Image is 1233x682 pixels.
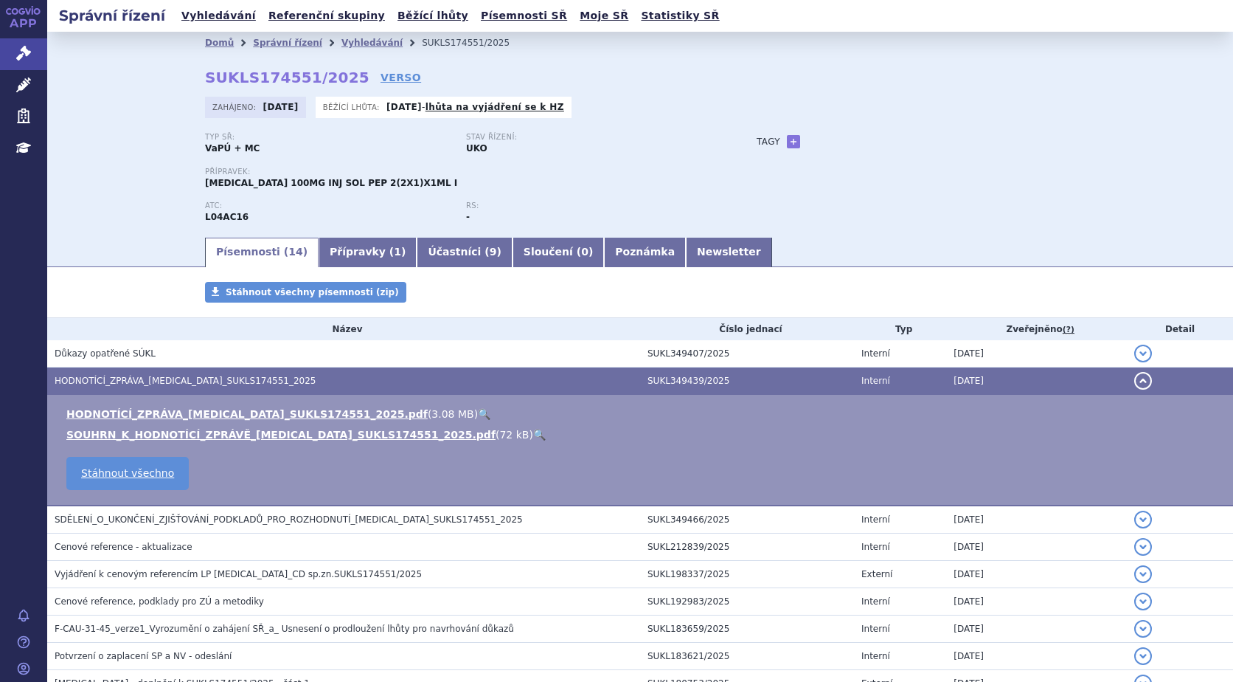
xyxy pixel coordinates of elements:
[288,246,302,258] span: 14
[205,38,234,48] a: Domů
[426,102,564,112] a: lhůta na vyjádření se k HZ
[55,624,514,634] span: F-CAU-31-45_verze1_Vyrozumění o zahájení SŘ_a_ Usnesení o prodloužení lhůty pro navrhování důkazů
[341,38,403,48] a: Vyhledávání
[861,596,890,607] span: Interní
[946,534,1127,561] td: [DATE]
[47,5,177,26] h2: Správní řízení
[417,238,512,267] a: Účastníci (9)
[394,246,401,258] span: 1
[66,427,1218,442] li: ( )
[640,506,854,534] td: SUKL349466/2025
[66,429,496,441] a: SOUHRN_K_HODNOTÍCÍ_ZPRÁVĚ_[MEDICAL_DATA]_SUKLS174551_2025.pdf
[1134,620,1152,638] button: detail
[205,201,451,210] p: ATC:
[466,212,470,222] strong: -
[431,408,473,420] span: 3.08 MB
[640,368,854,395] td: SUKL349439/2025
[205,168,727,176] p: Přípravek:
[861,348,890,359] span: Interní
[861,376,890,386] span: Interní
[757,133,780,151] h3: Tagy
[323,101,383,113] span: Běžící lhůta:
[604,238,686,267] a: Poznámka
[513,238,604,267] a: Sloučení (0)
[490,246,497,258] span: 9
[499,429,529,441] span: 72 kB
[861,624,890,634] span: Interní
[946,616,1127,643] td: [DATE]
[640,534,854,561] td: SUKL212839/2025
[1127,318,1233,340] th: Detail
[205,238,319,267] a: Písemnosti (14)
[946,368,1127,395] td: [DATE]
[533,429,546,441] a: 🔍
[226,287,399,297] span: Stáhnout všechny písemnosti (zip)
[466,143,487,154] strong: UKO
[205,178,457,188] span: [MEDICAL_DATA] 100MG INJ SOL PEP 2(2X1)X1ML I
[212,101,259,113] span: Zahájeno:
[1134,511,1152,528] button: detail
[946,318,1127,340] th: Zveřejněno
[393,6,473,26] a: Běžící lhůty
[55,376,316,386] span: HODNOTÍCÍ_ZPRÁVA_TREMFYA_SUKLS174551_2025
[264,6,389,26] a: Referenční skupiny
[686,238,772,267] a: Newsletter
[1134,647,1152,665] button: detail
[319,238,417,267] a: Přípravky (1)
[386,101,564,113] p: -
[1134,565,1152,583] button: detail
[946,588,1127,616] td: [DATE]
[1134,345,1152,362] button: detail
[55,569,422,579] span: Vyjádření k cenovým referencím LP TREMFYA_CD sp.zn.SUKLS174551/2025
[386,102,422,112] strong: [DATE]
[422,32,529,54] li: SUKLS174551/2025
[205,133,451,142] p: Typ SŘ:
[854,318,946,340] th: Typ
[55,542,192,552] span: Cenové reference - aktualizace
[787,135,800,148] a: +
[946,643,1127,670] td: [DATE]
[640,340,854,368] td: SUKL349407/2025
[66,408,428,420] a: HODNOTÍCÍ_ZPRÁVA_[MEDICAL_DATA]_SUKLS174551_2025.pdf
[55,514,523,525] span: SDĚLENÍ_O_UKONČENÍ_ZJIŠŤOVÁNÍ_PODKLADŮ_PRO_ROZHODNUTÍ_TREMFYA_SUKLS174551_2025
[861,542,890,552] span: Interní
[1063,325,1074,335] abbr: (?)
[640,616,854,643] td: SUKL183659/2025
[66,457,189,490] a: Stáhnout všechno
[581,246,588,258] span: 0
[1134,372,1152,390] button: detail
[66,407,1218,421] li: ( )
[1134,538,1152,556] button: detail
[1134,593,1152,610] button: detail
[640,588,854,616] td: SUKL192983/2025
[946,506,1127,534] td: [DATE]
[476,6,572,26] a: Písemnosti SŘ
[205,143,260,154] strong: VaPÚ + MC
[861,514,890,525] span: Interní
[575,6,633,26] a: Moje SŘ
[861,651,890,661] span: Interní
[205,212,249,222] strong: GUSELKUMAB
[640,561,854,588] td: SUKL198337/2025
[55,348,156,359] span: Důkazy opatřené SÚKL
[466,201,712,210] p: RS:
[478,408,490,420] a: 🔍
[640,318,854,340] th: Číslo jednací
[640,643,854,670] td: SUKL183621/2025
[55,596,264,607] span: Cenové reference, podklady pro ZÚ a metodiky
[55,651,232,661] span: Potvrzení o zaplacení SP a NV - odeslání
[253,38,322,48] a: Správní řízení
[205,282,406,303] a: Stáhnout všechny písemnosti (zip)
[263,102,299,112] strong: [DATE]
[861,569,892,579] span: Externí
[636,6,723,26] a: Statistiky SŘ
[381,70,421,85] a: VERSO
[177,6,260,26] a: Vyhledávání
[47,318,640,340] th: Název
[466,133,712,142] p: Stav řízení:
[946,561,1127,588] td: [DATE]
[946,340,1127,368] td: [DATE]
[205,69,369,86] strong: SUKLS174551/2025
